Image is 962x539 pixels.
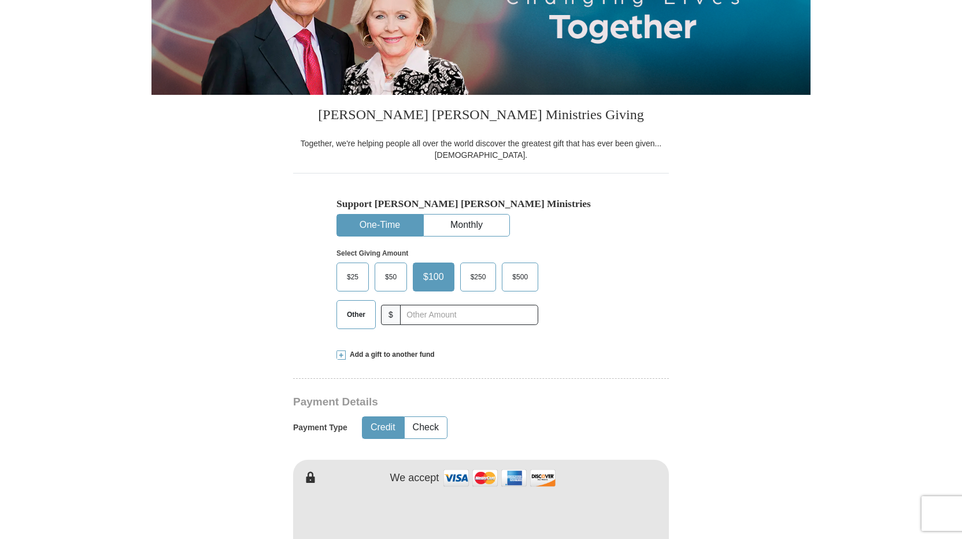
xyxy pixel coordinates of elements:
[506,268,534,286] span: $500
[424,215,509,236] button: Monthly
[390,472,439,485] h4: We accept
[293,396,588,409] h3: Payment Details
[465,268,492,286] span: $250
[417,268,450,286] span: $100
[337,215,423,236] button: One-Time
[341,268,364,286] span: $25
[293,138,669,161] div: Together, we're helping people all over the world discover the greatest gift that has ever been g...
[442,466,557,490] img: credit cards accepted
[405,417,447,438] button: Check
[341,306,371,323] span: Other
[346,350,435,360] span: Add a gift to another fund
[293,423,347,433] h5: Payment Type
[381,305,401,325] span: $
[362,417,404,438] button: Credit
[336,198,626,210] h5: Support [PERSON_NAME] [PERSON_NAME] Ministries
[336,249,408,257] strong: Select Giving Amount
[293,95,669,138] h3: [PERSON_NAME] [PERSON_NAME] Ministries Giving
[400,305,538,325] input: Other Amount
[379,268,402,286] span: $50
